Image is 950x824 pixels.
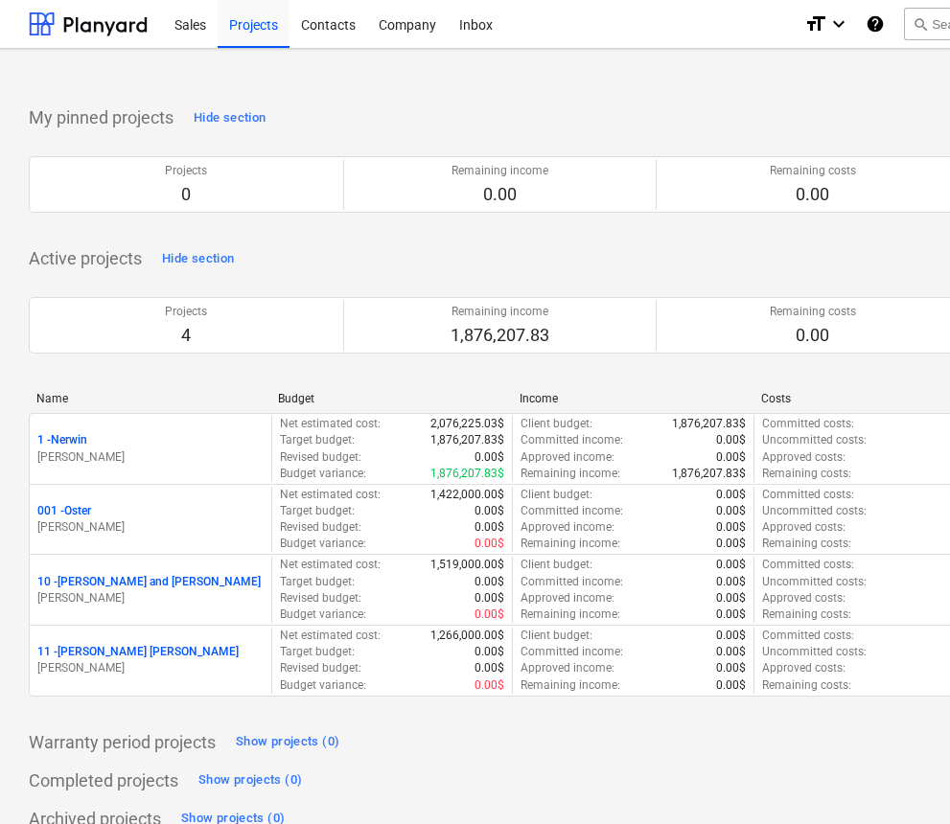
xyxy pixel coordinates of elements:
[520,392,746,405] div: Income
[716,536,746,552] p: 0.00$
[475,519,504,536] p: 0.00$
[430,628,504,644] p: 1,266,000.00$
[165,304,207,320] p: Projects
[716,557,746,573] p: 0.00$
[762,660,846,676] p: Approved costs :
[521,503,623,519] p: Committed income :
[716,590,746,607] p: 0.00$
[521,660,614,676] p: Approved income :
[165,183,207,206] p: 0
[37,660,264,676] p: [PERSON_NAME]
[280,503,355,519] p: Target budget :
[762,677,851,694] p: Remaining costs :
[475,660,504,676] p: 0.00$
[165,163,207,179] p: Projects
[521,536,620,552] p: Remaining income :
[716,574,746,590] p: 0.00$
[280,432,355,448] p: Target budget :
[37,432,87,448] p: 1 - Nerwin
[475,677,504,694] p: 0.00$
[762,574,867,590] p: Uncommitted costs :
[475,644,504,660] p: 0.00$
[762,449,846,466] p: Approved costs :
[716,449,746,466] p: 0.00$
[716,607,746,623] p: 0.00$
[430,432,504,448] p: 1,876,207.83$
[280,487,381,503] p: Net estimated cost :
[280,466,366,482] p: Budget variance :
[827,12,850,35] i: keyboard_arrow_down
[475,590,504,607] p: 0.00$
[475,574,504,590] p: 0.00$
[762,607,851,623] p: Remaining costs :
[37,503,264,536] div: 001 -Oster[PERSON_NAME]
[280,449,361,466] p: Revised budget :
[280,519,361,536] p: Revised budget :
[29,106,174,129] p: My pinned projects
[194,107,266,129] div: Hide section
[521,432,623,448] p: Committed income :
[521,677,620,694] p: Remaining income :
[716,628,746,644] p: 0.00$
[280,416,381,432] p: Net estimated cost :
[762,590,846,607] p: Approved costs :
[165,324,207,347] p: 4
[430,487,504,503] p: 1,422,000.00$
[37,449,264,466] p: [PERSON_NAME]
[452,163,548,179] p: Remaining income
[716,644,746,660] p: 0.00$
[762,557,854,573] p: Committed costs :
[280,590,361,607] p: Revised budget :
[231,727,344,758] button: Show projects (0)
[770,324,856,347] p: 0.00
[29,731,216,754] p: Warranty period projects
[716,660,746,676] p: 0.00$
[716,432,746,448] p: 0.00$
[521,644,623,660] p: Committed income :
[716,503,746,519] p: 0.00$
[280,677,366,694] p: Budget variance :
[521,557,592,573] p: Client budget :
[804,12,827,35] i: format_size
[430,416,504,432] p: 2,076,225.03$
[475,607,504,623] p: 0.00$
[913,16,928,32] span: search
[189,103,270,133] button: Hide section
[280,660,361,676] p: Revised budget :
[762,503,867,519] p: Uncommitted costs :
[521,416,592,432] p: Client budget :
[451,324,549,347] p: 1,876,207.83
[770,163,856,179] p: Remaining costs
[452,183,548,206] p: 0.00
[36,392,263,405] div: Name
[672,466,746,482] p: 1,876,207.83$
[854,732,950,824] iframe: Chat Widget
[521,574,623,590] p: Committed income :
[280,628,381,644] p: Net estimated cost :
[37,432,264,465] div: 1 -Nerwin[PERSON_NAME]
[672,416,746,432] p: 1,876,207.83$
[280,644,355,660] p: Target budget :
[37,644,264,676] div: 11 -[PERSON_NAME] [PERSON_NAME][PERSON_NAME]
[762,519,846,536] p: Approved costs :
[521,519,614,536] p: Approved income :
[162,248,234,270] div: Hide section
[157,243,239,274] button: Hide section
[37,644,239,660] p: 11 - [PERSON_NAME] [PERSON_NAME]
[475,503,504,519] p: 0.00$
[475,449,504,466] p: 0.00$
[37,590,264,607] p: [PERSON_NAME]
[762,432,867,448] p: Uncommitted costs :
[236,731,339,753] div: Show projects (0)
[762,644,867,660] p: Uncommitted costs :
[866,12,885,35] i: Knowledge base
[194,766,307,796] button: Show projects (0)
[430,557,504,573] p: 1,519,000.00$
[37,574,264,607] div: 10 -[PERSON_NAME] and [PERSON_NAME][PERSON_NAME]
[762,466,851,482] p: Remaining costs :
[770,183,856,206] p: 0.00
[521,590,614,607] p: Approved income :
[29,769,178,792] p: Completed projects
[280,557,381,573] p: Net estimated cost :
[37,519,264,536] p: [PERSON_NAME]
